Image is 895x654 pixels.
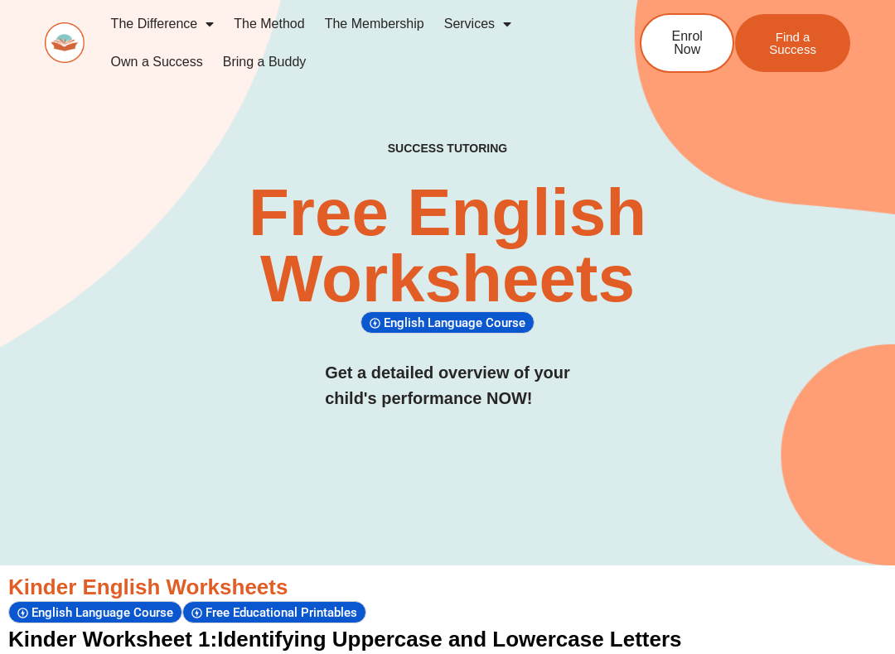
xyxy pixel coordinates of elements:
a: Enrol Now [640,13,734,73]
a: Services [434,5,521,43]
span: Free Educational Printables [206,605,362,620]
span: Kinder Worksheet 1: [8,627,217,652]
a: Bring a Buddy [213,43,317,81]
h3: Get a detailed overview of your child's performance NOW! [325,360,570,411]
a: The Membership [315,5,434,43]
h4: SUCCESS TUTORING​ [328,142,567,156]
nav: Menu [101,5,594,81]
a: Kinder Worksheet 1:Identifying Uppercase and Lowercase Letters [8,627,682,652]
a: Own a Success [101,43,213,81]
div: Free Educational Printables [182,601,366,623]
span: Find a Success [760,31,825,55]
div: English Language Course [360,311,535,334]
span: English Language Course [31,605,178,620]
a: The Method [224,5,314,43]
div: English Language Course [8,601,182,623]
span: Enrol Now [666,30,708,56]
span: English Language Course [384,315,530,330]
a: Find a Success [735,14,850,72]
h2: Free English Worksheets​ [181,180,714,312]
h3: Kinder English Worksheets [8,574,887,602]
a: The Difference [101,5,225,43]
